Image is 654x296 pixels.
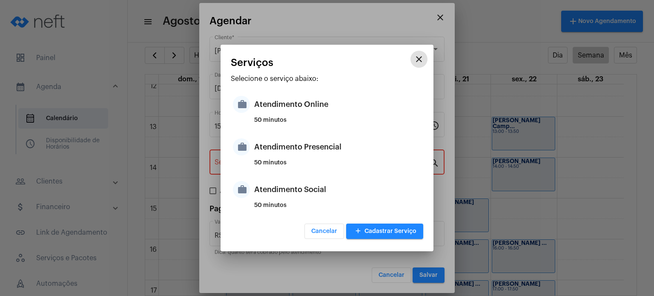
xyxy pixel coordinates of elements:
div: 50 minutos [254,160,421,172]
p: Selecione o serviço abaixo: [231,75,423,83]
div: 50 minutos [254,117,421,130]
div: Atendimento Online [254,92,421,117]
button: Cancelar [304,224,344,239]
mat-icon: work [233,138,250,155]
span: Serviços [231,57,273,68]
mat-icon: work [233,96,250,113]
button: Cadastrar Serviço [346,224,423,239]
div: Atendimento Social [254,177,421,202]
div: Atendimento Presencial [254,134,421,160]
mat-icon: work [233,181,250,198]
mat-icon: add [353,226,363,237]
span: Cadastrar Serviço [353,228,416,234]
mat-icon: close [414,54,424,64]
div: 50 minutos [254,202,421,215]
span: Cancelar [311,228,337,234]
